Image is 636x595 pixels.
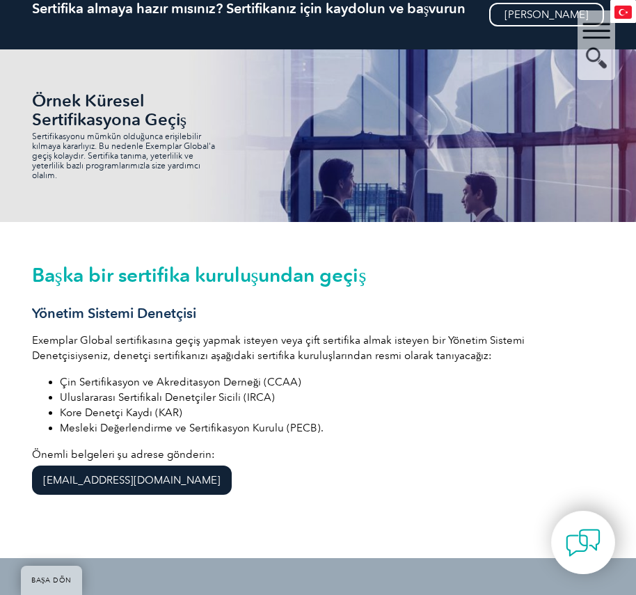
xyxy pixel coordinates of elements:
font: Başka bir sertifika kuruluşundan geçiş [32,263,367,287]
font: Çin Sertifikasyon ve Akreditasyon Derneği (CCAA) [60,376,302,388]
a: [EMAIL_ADDRESS][DOMAIN_NAME] [32,466,232,495]
font: Mesleki Değerlendirme ve Sertifikasyon Kurulu (PECB). [60,422,324,434]
font: [EMAIL_ADDRESS][DOMAIN_NAME] [43,474,221,486]
font: Sertifikasyonu mümkün olduğunca erişilebilir kılmaya kararlıyız. Bu nedenle Exemplar Global'a geç... [32,132,215,180]
img: contact-chat.png [566,525,601,560]
font: Yönetim Sistemi Denetçisi [32,305,196,322]
font: Uluslararası Sertifikalı Denetçiler Sicili (IRCA) [60,391,275,404]
a: [PERSON_NAME] [489,3,604,26]
font: [PERSON_NAME] [504,8,589,21]
font: Örnek Küresel Sertifikasyona Geçiş [32,90,186,129]
a: BAŞA DÖN [21,566,82,595]
font: BAŞA DÖN [31,576,72,585]
font: Önemli belgeleri şu adrese gönderin: [32,448,215,461]
font: Exemplar Global sertifikasına geçiş yapmak isteyen veya çift sertifika almak isteyen bir Yönetim ... [32,334,525,362]
img: tr [614,6,632,19]
font: Kore Denetçi Kaydı (KAR) [60,406,182,419]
